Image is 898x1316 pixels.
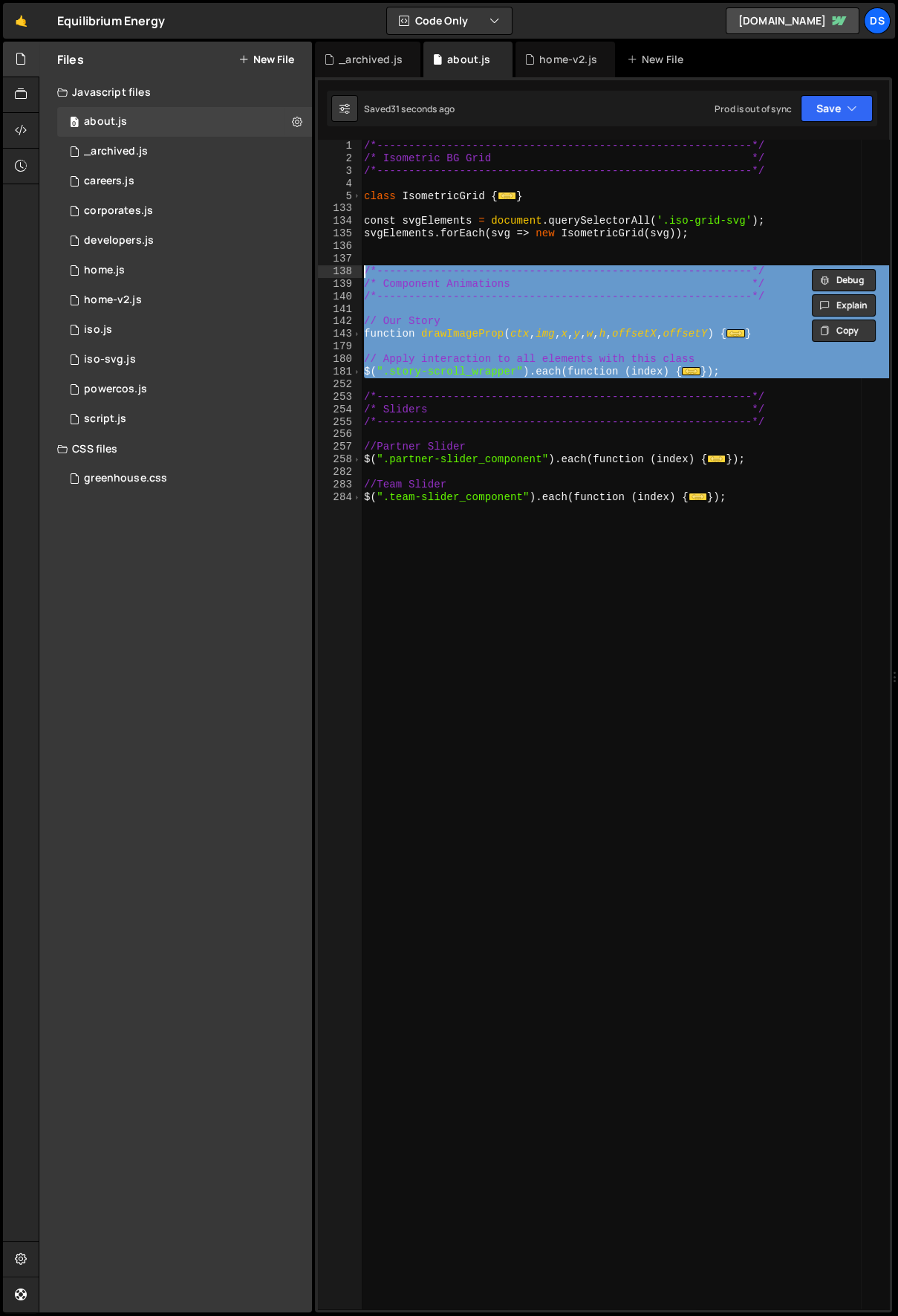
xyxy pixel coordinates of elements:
[318,303,362,316] div: 141
[318,441,362,453] div: 257
[84,472,167,485] div: greenhouse.css
[318,479,362,491] div: 283
[318,428,362,441] div: 256
[812,320,876,342] button: Copy
[715,103,792,115] div: Prod is out of sync
[57,226,312,256] div: 8948/19093.js
[707,455,726,463] span: ...
[57,285,312,315] div: 8948/45512.js
[812,294,876,317] button: Explain
[84,175,134,188] div: careers.js
[318,291,362,303] div: 140
[84,383,147,396] div: powercos.js
[318,178,362,190] div: 4
[318,165,362,178] div: 3
[39,77,312,107] div: Javascript files
[627,52,689,67] div: New File
[318,215,362,227] div: 134
[318,227,362,240] div: 135
[318,466,362,479] div: 282
[801,95,873,122] button: Save
[318,278,362,291] div: 139
[447,52,490,67] div: about.js
[682,367,700,375] span: ...
[57,345,312,375] div: 8948/19838.js
[318,202,362,215] div: 133
[864,7,891,34] a: DS
[57,315,312,345] div: 8948/18968.js
[539,52,597,67] div: home-v2.js
[364,103,455,115] div: Saved
[238,54,294,65] button: New File
[84,353,136,366] div: iso-svg.js
[318,378,362,391] div: 252
[318,140,362,152] div: 1
[318,315,362,328] div: 142
[318,340,362,353] div: 179
[726,7,859,34] a: [DOMAIN_NAME]
[57,12,165,30] div: Equilibrium Energy
[84,115,127,129] div: about.js
[318,491,362,504] div: 284
[84,412,126,426] div: script.js
[318,453,362,466] div: 258
[318,416,362,429] div: 255
[57,107,312,137] div: 8948/19847.js
[318,253,362,265] div: 137
[318,353,362,366] div: 180
[57,464,312,493] div: 8948/19054.css
[84,323,112,337] div: iso.js
[318,366,362,378] div: 181
[498,191,516,199] span: ...
[57,256,312,285] div: 8948/19433.js
[387,7,512,34] button: Code Only
[318,328,362,340] div: 143
[84,294,142,307] div: home-v2.js
[84,204,153,218] div: corporates.js
[339,52,403,67] div: _archived.js
[318,240,362,253] div: 136
[84,264,125,277] div: home.js
[57,51,84,68] h2: Files
[39,434,312,464] div: CSS files
[318,190,362,203] div: 5
[70,117,79,129] span: 0
[84,234,154,247] div: developers.js
[57,375,312,404] div: 8948/19934.js
[57,166,312,196] div: 8948/19103.js
[318,391,362,403] div: 253
[3,3,39,39] a: 🤙
[391,103,455,115] div: 31 seconds ago
[318,403,362,416] div: 254
[726,329,745,337] span: ...
[57,404,312,434] div: 8948/18945.js
[318,152,362,165] div: 2
[812,269,876,291] button: Debug
[318,265,362,278] div: 138
[84,145,148,158] div: _archived.js
[689,493,707,501] span: ...
[57,196,312,226] div: 8948/19790.js
[57,137,312,166] div: _archived.js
